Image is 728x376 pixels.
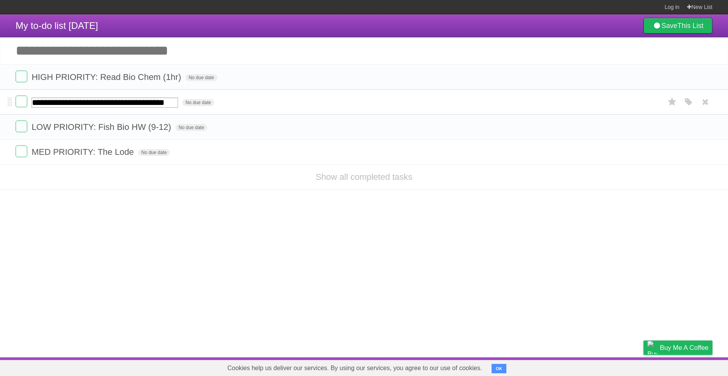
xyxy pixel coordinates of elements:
[185,74,217,81] span: No due date
[665,96,680,108] label: Star task
[16,121,27,132] label: Done
[540,359,556,374] a: About
[16,20,98,31] span: My to-do list [DATE]
[220,360,490,376] span: Cookies help us deliver our services. By using our services, you agree to our use of cookies.
[633,359,654,374] a: Privacy
[643,18,712,34] a: SaveThis List
[660,341,709,355] span: Buy me a coffee
[566,359,597,374] a: Developers
[182,99,214,106] span: No due date
[32,122,173,132] span: LOW PRIORITY: Fish Bio HW (9-12)
[16,96,27,107] label: Done
[32,147,136,157] span: MED PRIORITY: The Lode
[492,364,507,373] button: OK
[677,22,703,30] b: This List
[16,145,27,157] label: Done
[138,149,170,156] span: No due date
[647,341,658,354] img: Buy me a coffee
[16,71,27,82] label: Done
[175,124,207,131] span: No due date
[316,172,412,182] a: Show all completed tasks
[32,72,183,82] span: HIGH PRIORITY: Read Bio Chem (1hr)
[607,359,624,374] a: Terms
[663,359,712,374] a: Suggest a feature
[643,341,712,355] a: Buy me a coffee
